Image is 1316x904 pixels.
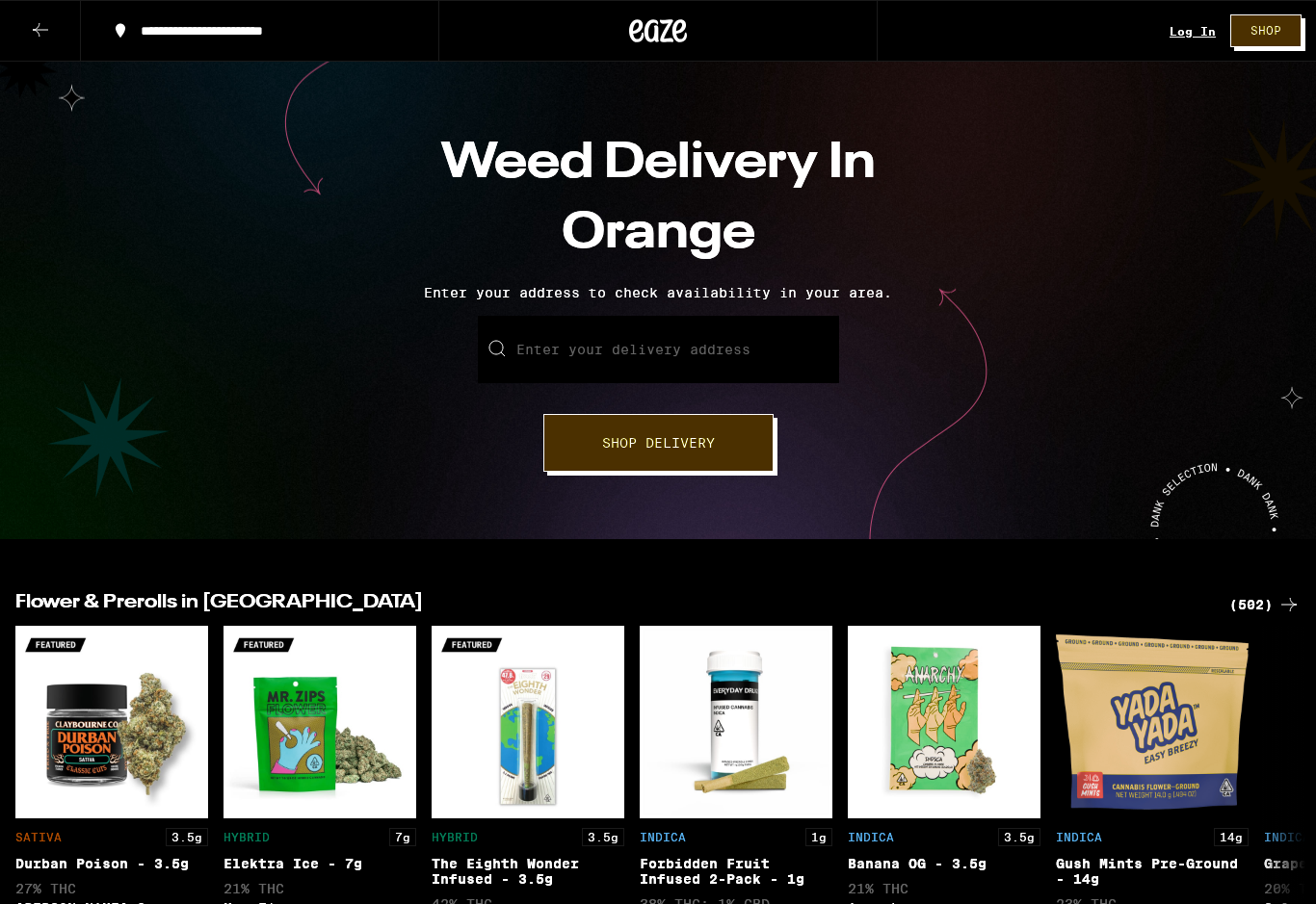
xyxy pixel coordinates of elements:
[15,593,1206,616] h2: Flower & Prerolls in [GEOGRAPHIC_DATA]
[848,881,1040,896] p: 21% THC
[848,626,1040,818] img: Anarchy - Banana OG - 3.5g
[848,856,1040,871] div: Banana OG - 3.5g
[432,626,624,818] img: Froot - The Eighth Wonder Infused - 3.5g
[389,828,416,846] p: 7g
[15,856,208,871] div: Durban Poison - 3.5g
[1214,828,1249,846] p: 14g
[1230,14,1302,47] button: Shop
[432,831,478,843] p: HYBRID
[805,828,832,846] p: 1g
[432,856,624,887] div: The Eighth Wonder Infused - 3.5g
[1056,831,1102,843] p: INDICA
[998,828,1040,846] p: 3.5g
[582,828,624,846] p: 3.5g
[1056,856,1249,887] div: Gush Mints Pre-Ground - 14g
[15,831,62,843] p: SATIVA
[19,285,1297,300] p: Enter your address to check availability in your area.
[602,436,715,450] span: Shop Delivery
[224,856,416,871] div: Elektra Ice - 7g
[1250,25,1281,37] span: Shop
[1264,831,1310,843] p: INDICA
[848,831,894,843] p: INDICA
[224,831,270,843] p: HYBRID
[1170,25,1216,38] div: Log In
[543,414,774,472] button: Shop Delivery
[640,856,832,887] div: Forbidden Fruit Infused 2-Pack - 1g
[1056,626,1249,818] img: Yada Yada - Gush Mints Pre-Ground - 14g
[15,881,208,896] p: 27% THC
[224,881,416,896] p: 21% THC
[640,626,832,818] img: Everyday - Forbidden Fruit Infused 2-Pack - 1g
[224,626,416,818] img: Mr. Zips - Elektra Ice - 7g
[1229,593,1301,616] a: (502)
[640,831,686,843] p: INDICA
[321,129,995,270] h1: Weed Delivery In
[478,316,839,383] input: Enter your delivery address
[15,626,208,818] img: Claybourne Co. - Durban Poison - 3.5g
[166,828,208,846] p: 3.5g
[562,209,755,259] span: Orange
